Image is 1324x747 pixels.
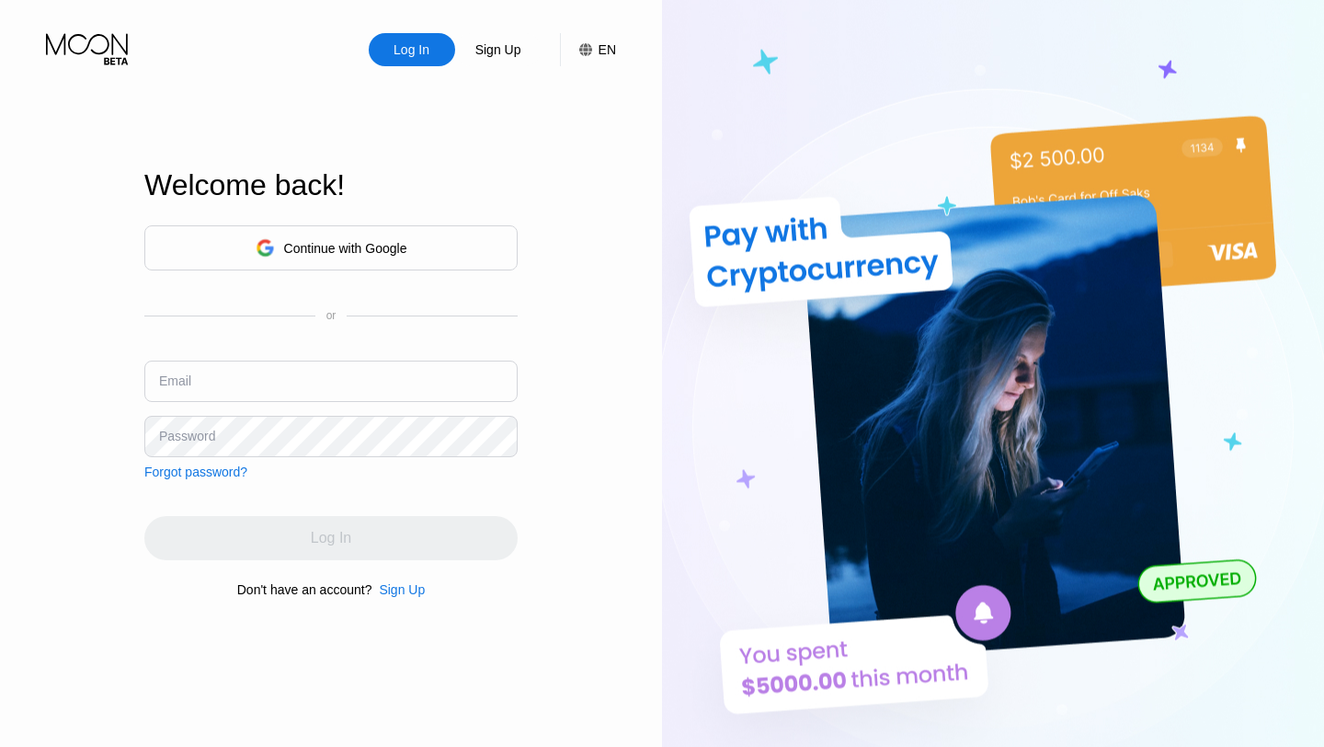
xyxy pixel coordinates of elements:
[326,309,337,322] div: or
[284,241,407,256] div: Continue with Google
[369,33,455,66] div: Log In
[144,465,247,479] div: Forgot password?
[159,373,191,388] div: Email
[159,429,215,443] div: Password
[371,582,425,597] div: Sign Up
[392,40,431,59] div: Log In
[379,582,425,597] div: Sign Up
[455,33,542,66] div: Sign Up
[474,40,523,59] div: Sign Up
[237,582,372,597] div: Don't have an account?
[144,225,518,270] div: Continue with Google
[560,33,616,66] div: EN
[144,168,518,202] div: Welcome back!
[599,42,616,57] div: EN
